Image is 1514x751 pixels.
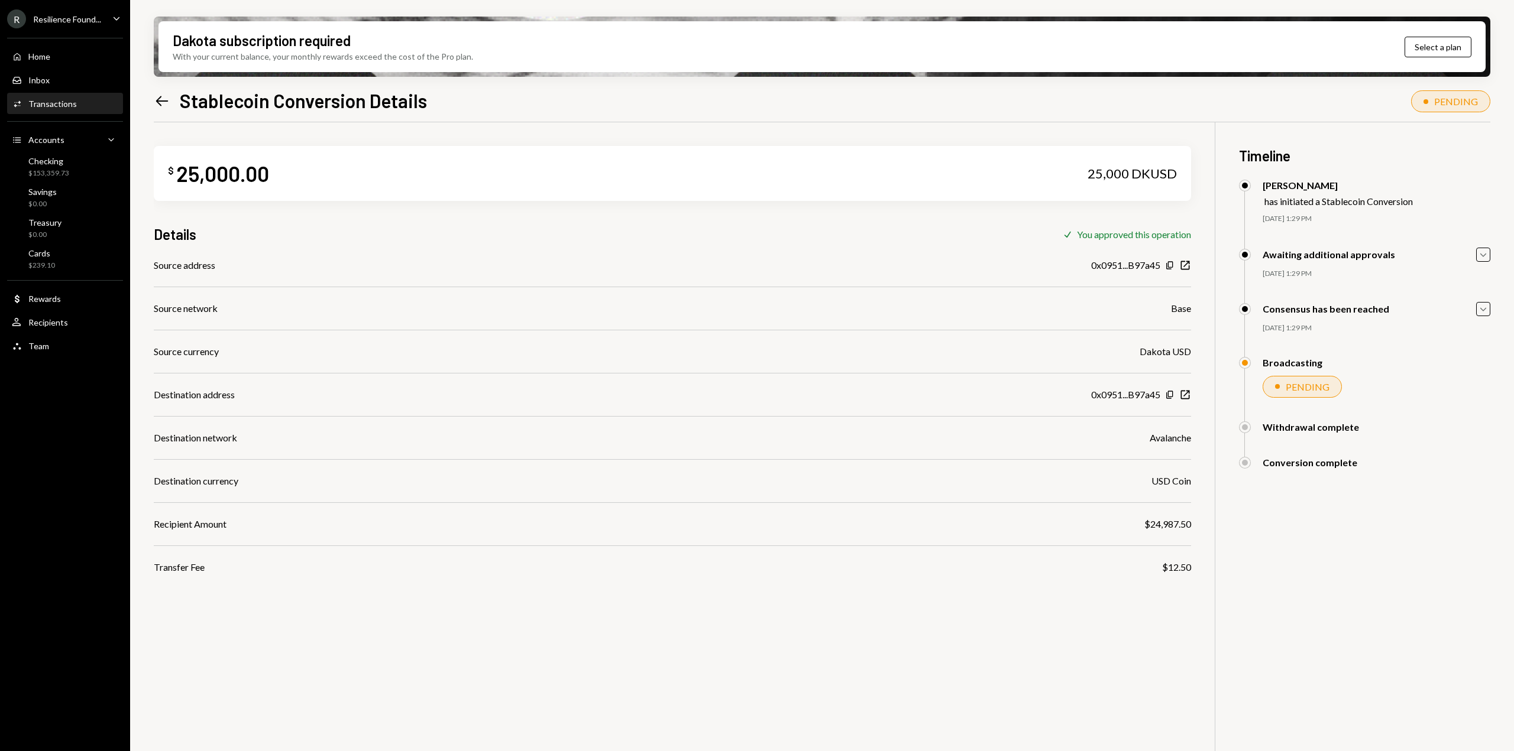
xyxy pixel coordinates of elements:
div: R [7,9,26,28]
a: Savings$0.00 [7,183,123,212]
div: Transfer Fee [154,560,205,574]
div: USD Coin [1151,474,1191,488]
div: $0.00 [28,199,57,209]
div: has initiated a Stablecoin Conversion [1264,196,1413,207]
div: Accounts [28,135,64,145]
div: $0.00 [28,230,62,240]
div: PENDING [1286,381,1329,392]
div: 0x0951...B97a45 [1091,388,1160,402]
div: Source currency [154,344,219,359]
div: Rewards [28,294,61,304]
div: Checking [28,156,69,166]
div: Withdrawal complete [1263,421,1359,433]
div: Destination address [154,388,235,402]
div: Resilience Found... [33,14,101,24]
div: Transactions [28,99,77,109]
div: [DATE] 1:29 PM [1263,323,1490,333]
div: With your current balance, your monthly rewards exceed the cost of the Pro plan. [173,50,473,63]
div: Home [28,51,50,61]
div: Savings [28,187,57,197]
div: [PERSON_NAME] [1263,180,1413,191]
div: Dakota USD [1140,344,1191,359]
div: Dakota subscription required [173,31,351,50]
div: [DATE] 1:29 PM [1263,214,1490,224]
div: Awaiting additional approvals [1263,249,1395,260]
button: Select a plan [1405,37,1471,57]
div: Source network [154,301,218,316]
div: Base [1171,301,1191,316]
a: Inbox [7,69,123,90]
div: 25,000.00 [176,160,269,187]
div: Recipients [28,317,68,327]
a: Checking$153,359.73 [7,152,123,181]
div: Avalanche [1150,431,1191,445]
div: $24,987.50 [1144,517,1191,531]
div: $12.50 [1162,560,1191,574]
div: Recipient Amount [154,517,227,531]
a: Home [7,45,123,67]
div: Inbox [28,75,50,85]
a: Team [7,335,123,356]
div: Treasury [28,217,62,227]
div: $ [168,165,174,177]
a: Cards$239.10 [7,245,123,273]
div: Broadcasting [1263,357,1322,368]
a: Treasury$0.00 [7,214,123,242]
div: 0x0951...B97a45 [1091,258,1160,272]
div: Destination network [154,431,237,445]
h1: Stablecoin Conversion Details [180,89,427,112]
div: Destination currency [154,474,238,488]
div: PENDING [1434,96,1478,107]
div: Team [28,341,49,351]
div: Consensus has been reached [1263,303,1389,314]
a: Transactions [7,93,123,114]
h3: Timeline [1239,146,1490,165]
div: Cards [28,248,55,258]
div: $153,359.73 [28,168,69,178]
div: Conversion complete [1263,457,1357,468]
div: [DATE] 1:29 PM [1263,269,1490,279]
div: Source address [154,258,215,272]
div: $239.10 [28,261,55,271]
h3: Details [154,225,196,244]
a: Accounts [7,129,123,150]
div: You approved this operation [1077,229,1191,240]
a: Rewards [7,288,123,309]
a: Recipients [7,311,123,333]
div: 25,000 DKUSD [1088,165,1177,182]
